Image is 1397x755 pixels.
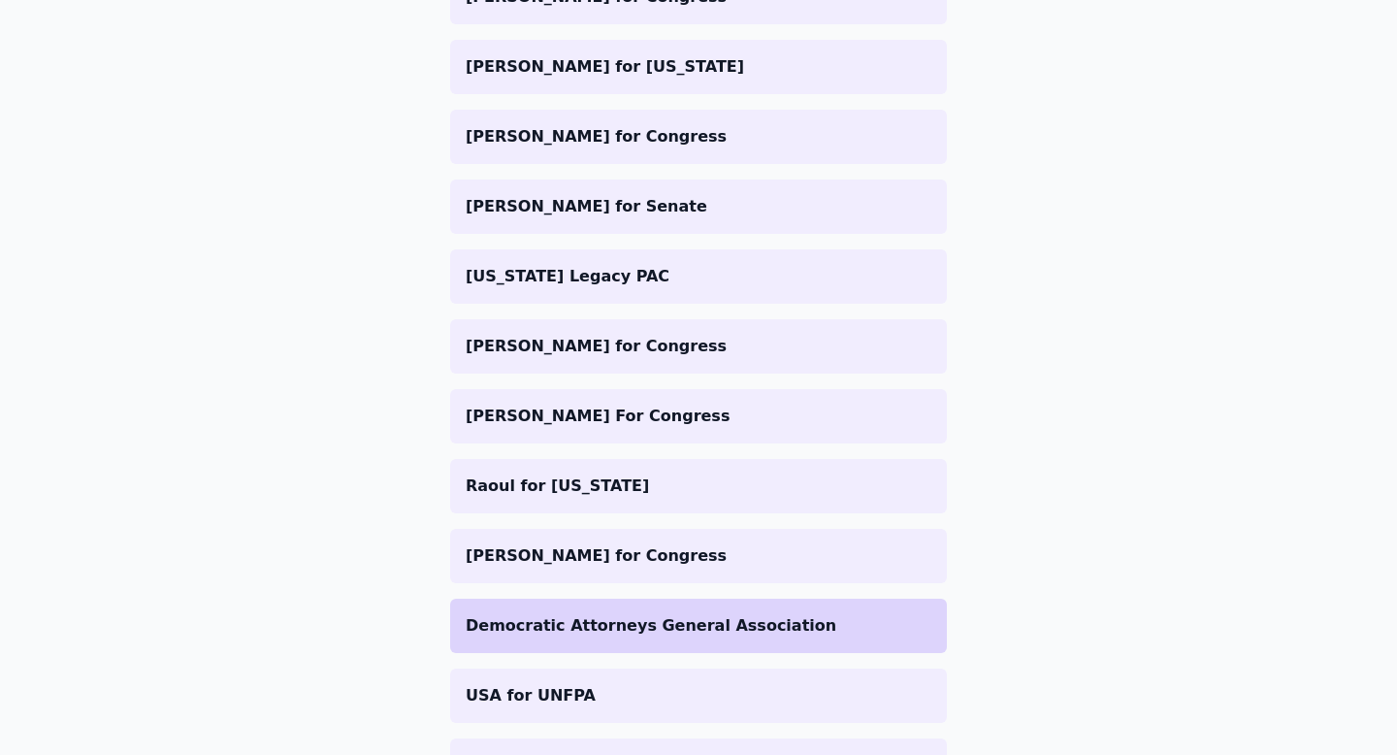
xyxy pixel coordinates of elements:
a: [PERSON_NAME] for Senate [450,180,947,234]
p: [PERSON_NAME] for Congress [466,125,931,148]
a: [PERSON_NAME] for Congress [450,319,947,374]
a: USA for UNFPA [450,669,947,723]
a: [PERSON_NAME] For Congress [450,389,947,443]
a: [PERSON_NAME] for [US_STATE] [450,40,947,94]
p: USA for UNFPA [466,684,931,707]
p: Raoul for [US_STATE] [466,475,931,498]
p: [US_STATE] Legacy PAC [466,265,931,288]
p: [PERSON_NAME] for Congress [466,544,931,568]
p: [PERSON_NAME] for Senate [466,195,931,218]
p: [PERSON_NAME] for Congress [466,335,931,358]
a: Democratic Attorneys General Association [450,599,947,653]
a: [US_STATE] Legacy PAC [450,249,947,304]
p: [PERSON_NAME] for [US_STATE] [466,55,931,79]
a: Raoul for [US_STATE] [450,459,947,513]
a: [PERSON_NAME] for Congress [450,110,947,164]
p: Democratic Attorneys General Association [466,614,931,638]
p: [PERSON_NAME] For Congress [466,405,931,428]
a: [PERSON_NAME] for Congress [450,529,947,583]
